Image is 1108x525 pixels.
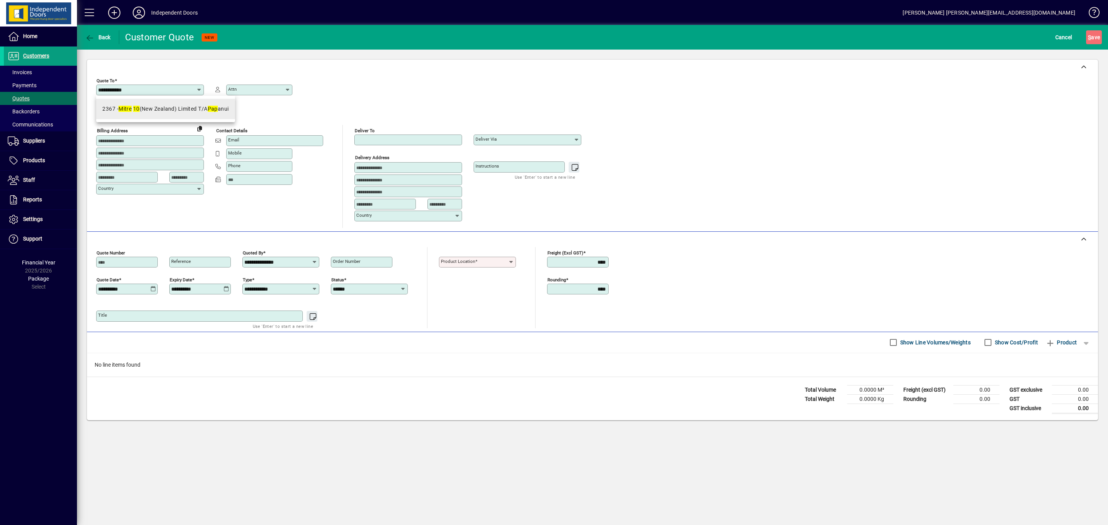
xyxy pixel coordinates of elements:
[1006,385,1052,394] td: GST exclusive
[899,394,953,404] td: Rounding
[253,322,313,331] mat-hint: Use 'Enter' to start a new line
[102,6,127,20] button: Add
[23,177,35,183] span: Staff
[1088,34,1091,40] span: S
[97,250,125,255] mat-label: Quote number
[356,213,372,218] mat-label: Country
[98,186,113,191] mat-label: Country
[22,259,55,266] span: Financial Year
[23,53,49,59] span: Customers
[98,312,107,318] mat-label: Title
[28,276,49,282] span: Package
[1083,2,1098,27] a: Knowledge Base
[228,163,240,168] mat-label: Phone
[8,108,40,115] span: Backorders
[208,106,218,112] em: Pap
[97,277,119,282] mat-label: Quote date
[953,394,1000,404] td: 0.00
[23,236,42,242] span: Support
[23,157,45,163] span: Products
[355,128,375,133] mat-label: Deliver To
[801,385,847,394] td: Total Volume
[993,339,1038,346] label: Show Cost/Profit
[97,78,115,83] mat-label: Quote To
[4,229,77,249] a: Support
[151,7,198,19] div: Independent Doors
[903,7,1075,19] div: [PERSON_NAME] [PERSON_NAME][EMAIL_ADDRESS][DOMAIN_NAME]
[23,138,45,144] span: Suppliers
[87,353,1098,377] div: No line items found
[96,99,235,119] mat-option: 2367 - Mitre 10 (New Zealand) Limited T/A Papanui
[1052,385,1098,394] td: 0.00
[23,33,37,39] span: Home
[85,34,111,40] span: Back
[8,95,30,101] span: Quotes
[170,277,192,282] mat-label: Expiry date
[125,31,194,43] div: Customer Quote
[133,106,140,112] em: 10
[8,121,53,128] span: Communications
[1088,31,1100,43] span: ave
[23,216,43,222] span: Settings
[4,210,77,229] a: Settings
[8,82,37,88] span: Payments
[441,259,475,264] mat-label: Product location
[476,136,497,142] mat-label: Deliver via
[899,385,953,394] td: Freight (excl GST)
[83,30,113,44] button: Back
[8,69,32,75] span: Invoices
[243,277,252,282] mat-label: Type
[953,385,1000,394] td: 0.00
[515,173,575,181] mat-hint: Use 'Enter' to start a new line
[1046,336,1077,349] span: Product
[4,171,77,190] a: Staff
[205,35,214,40] span: NEW
[1006,394,1052,404] td: GST
[1055,31,1072,43] span: Cancel
[4,118,77,131] a: Communications
[118,106,132,112] em: Mitre
[331,277,344,282] mat-label: Status
[228,86,237,92] mat-label: Attn
[1052,404,1098,413] td: 0.00
[333,259,360,264] mat-label: Order number
[1053,30,1074,44] button: Cancel
[476,163,499,169] mat-label: Instructions
[1006,404,1052,413] td: GST inclusive
[801,394,847,404] td: Total Weight
[102,105,229,113] div: 2367 - (New Zealand) Limited T/A anui
[4,190,77,209] a: Reports
[228,137,239,143] mat-label: Email
[77,30,119,44] app-page-header-button: Back
[547,277,566,282] mat-label: Rounding
[4,27,77,46] a: Home
[847,394,893,404] td: 0.0000 Kg
[4,66,77,79] a: Invoices
[4,151,77,170] a: Products
[127,6,151,20] button: Profile
[1052,394,1098,404] td: 0.00
[847,385,893,394] td: 0.0000 M³
[547,250,583,255] mat-label: Freight (excl GST)
[23,196,42,203] span: Reports
[243,250,263,255] mat-label: Quoted by
[171,259,191,264] mat-label: Reference
[1086,30,1102,44] button: Save
[1042,336,1081,349] button: Product
[4,92,77,105] a: Quotes
[4,79,77,92] a: Payments
[4,131,77,151] a: Suppliers
[194,122,206,135] button: Copy to Delivery address
[228,150,242,156] mat-label: Mobile
[4,105,77,118] a: Backorders
[899,339,971,346] label: Show Line Volumes/Weights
